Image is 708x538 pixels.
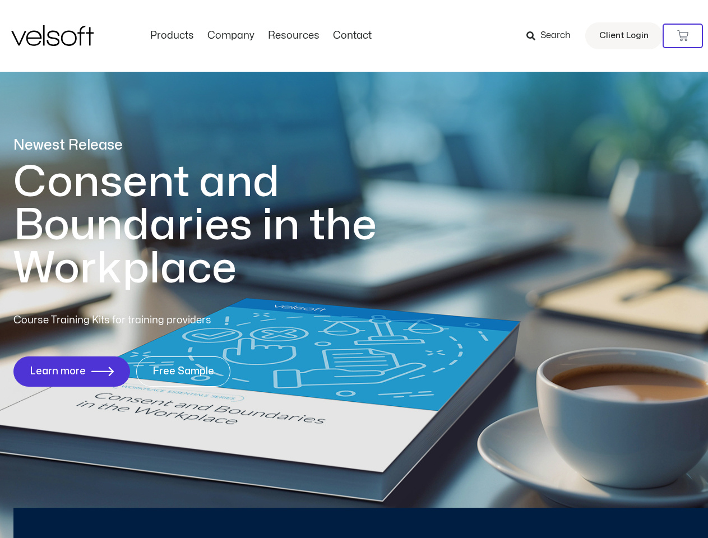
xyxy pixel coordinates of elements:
[326,30,378,42] a: ContactMenu Toggle
[13,161,423,290] h1: Consent and Boundaries in the Workplace
[11,25,94,46] img: Velsoft Training Materials
[30,366,86,377] span: Learn more
[261,30,326,42] a: ResourcesMenu Toggle
[599,29,649,43] span: Client Login
[13,136,423,155] p: Newest Release
[540,29,571,43] span: Search
[526,26,579,45] a: Search
[144,30,201,42] a: ProductsMenu Toggle
[136,356,230,387] a: Free Sample
[152,366,214,377] span: Free Sample
[144,30,378,42] nav: Menu
[201,30,261,42] a: CompanyMenu Toggle
[13,313,293,328] p: Course Training Kits for training providers
[13,356,130,387] a: Learn more
[585,22,663,49] a: Client Login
